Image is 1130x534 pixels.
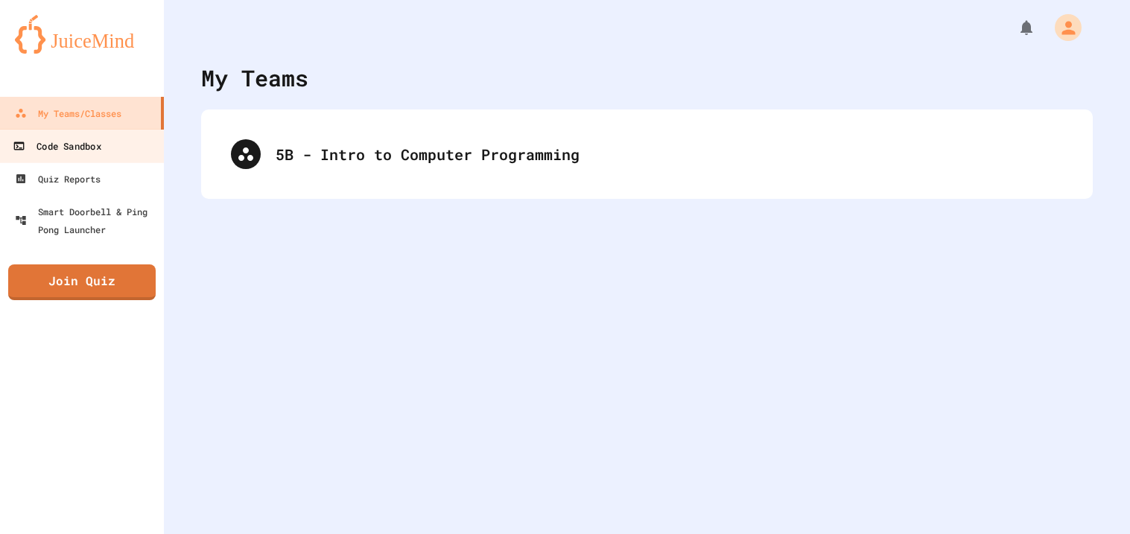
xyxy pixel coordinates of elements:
[15,104,121,122] div: My Teams/Classes
[15,203,158,238] div: Smart Doorbell & Ping Pong Launcher
[990,15,1039,40] div: My Notifications
[15,15,149,54] img: logo-orange.svg
[1039,10,1085,45] div: My Account
[216,124,1078,184] div: 5B - Intro to Computer Programming
[13,137,101,156] div: Code Sandbox
[276,143,1063,165] div: 5B - Intro to Computer Programming
[8,264,156,300] a: Join Quiz
[201,61,308,95] div: My Teams
[15,170,101,188] div: Quiz Reports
